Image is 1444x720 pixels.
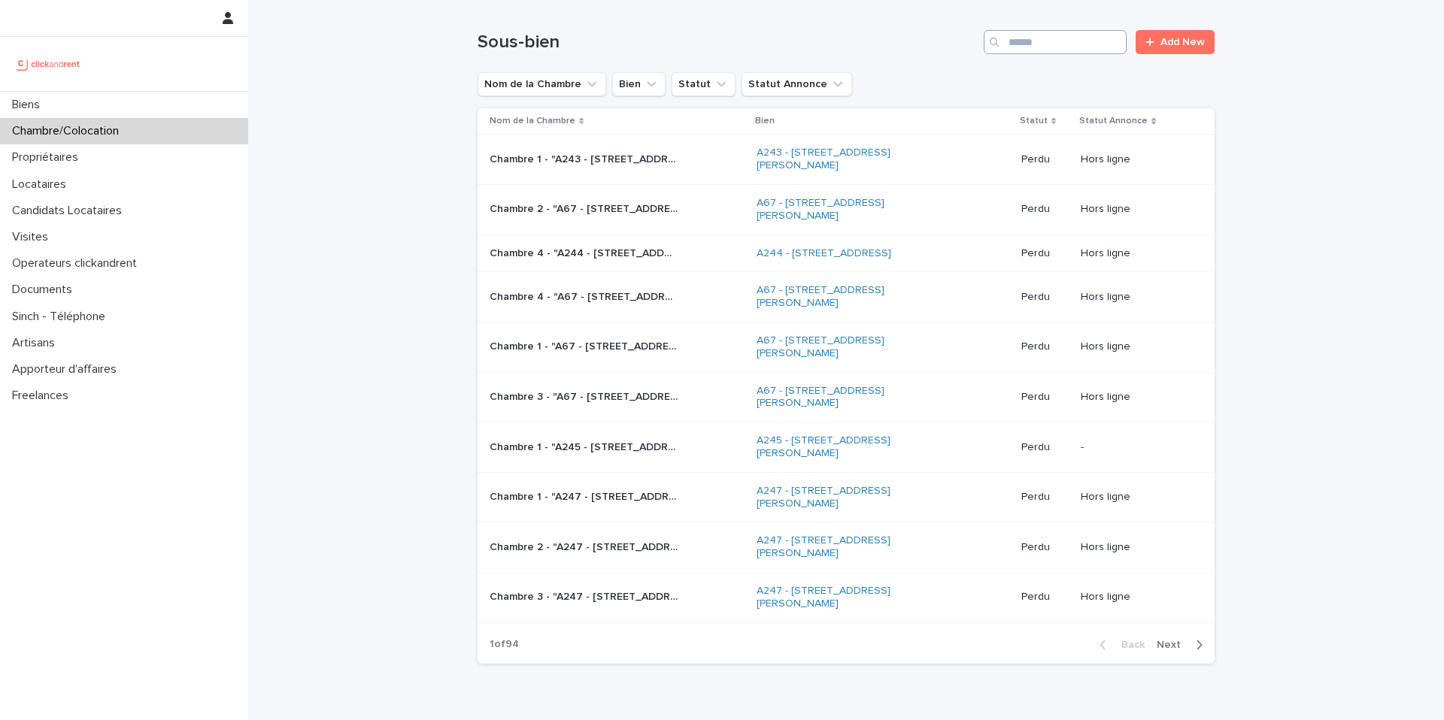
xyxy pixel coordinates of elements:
[1021,391,1069,404] p: Perdu
[478,472,1215,522] tr: Chambre 1 - "A247 - [STREET_ADDRESS][PERSON_NAME]"Chambre 1 - "A247 - [STREET_ADDRESS][PERSON_NAM...
[757,334,945,360] a: A67 - [STREET_ADDRESS][PERSON_NAME]
[478,234,1215,272] tr: Chambre 4 - "A244 - [STREET_ADDRESS]"Chambre 4 - "A244 - [STREET_ADDRESS]" A244 - [STREET_ADDRESS...
[478,372,1215,422] tr: Chambre 3 - "A67 - [STREET_ADDRESS][PERSON_NAME]"Chambre 3 - "A67 - [STREET_ADDRESS][PERSON_NAME]...
[1081,247,1191,260] p: Hors ligne
[757,284,945,310] a: A67 - [STREET_ADDRESS][PERSON_NAME]
[490,438,681,454] p: Chambre 1 - "A245 - 29 rue Louise Aglaé Crette, Vitry-sur-Seine 94400"
[1081,491,1191,504] p: Hors ligne
[6,204,134,218] p: Candidats Locataires
[672,72,736,96] button: Statut
[1136,30,1215,54] a: Add New
[478,135,1215,185] tr: Chambre 1 - "A243 - [STREET_ADDRESS][PERSON_NAME]"Chambre 1 - "A243 - [STREET_ADDRESS][PERSON_NAM...
[1151,638,1215,652] button: Next
[1112,640,1145,650] span: Back
[1021,340,1069,353] p: Perdu
[757,147,945,172] a: A243 - [STREET_ADDRESS][PERSON_NAME]
[6,362,129,377] p: Apporteur d'affaires
[757,485,945,510] a: A247 - [STREET_ADDRESS][PERSON_NAME]
[1081,340,1191,353] p: Hors ligne
[478,522,1215,573] tr: Chambre 2 - "A247 - [STREET_ADDRESS][PERSON_NAME]"Chambre 2 - "A247 - [STREET_ADDRESS][PERSON_NAM...
[478,32,978,53] h1: Sous-bien
[757,385,945,410] a: A67 - [STREET_ADDRESS][PERSON_NAME]
[490,200,681,216] p: Chambre 2 - "A67 - 6 impasse de Gournay, Ivry-sur-Seine 94200"
[1079,113,1148,129] p: Statut Annonce
[1081,203,1191,216] p: Hors ligne
[757,585,945,610] a: A247 - [STREET_ADDRESS][PERSON_NAME]
[6,389,80,403] p: Freelances
[12,49,85,79] img: UCB0brd3T0yccxBKYDjQ
[1081,591,1191,604] p: Hors ligne
[6,177,78,192] p: Locataires
[490,150,681,166] p: Chambre 1 - "A243 - 32 rue Professeur Joseph Nicolas, Lyon 69008"
[6,256,149,271] p: Operateurs clickandrent
[478,184,1215,234] tr: Chambre 2 - "A67 - [STREET_ADDRESS][PERSON_NAME]"Chambre 2 - "A67 - [STREET_ADDRESS][PERSON_NAME]...
[478,272,1215,322] tr: Chambre 4 - "A67 - [STREET_ADDRESS][PERSON_NAME]"Chambre 4 - "A67 - [STREET_ADDRESS][PERSON_NAME]...
[1021,203,1069,216] p: Perdu
[478,72,606,96] button: Nom de la Chambre
[6,230,60,244] p: Visites
[6,310,117,324] p: Sinch - Téléphone
[742,72,852,96] button: Statut Annonce
[478,422,1215,473] tr: Chambre 1 - "A245 - [STREET_ADDRESS][PERSON_NAME]"Chambre 1 - "A245 - [STREET_ADDRESS][PERSON_NAM...
[490,244,681,260] p: Chambre 4 - "A244 - 32 rue Moissan, Noisy-le-Sec 93130"
[6,150,90,165] p: Propriétaires
[612,72,666,96] button: Bien
[490,538,681,554] p: Chambre 2 - "A247 - 2 rue Camille Dartois, Créteil 94000"
[1021,491,1069,504] p: Perdu
[478,572,1215,622] tr: Chambre 3 - "A247 - [STREET_ADDRESS][PERSON_NAME]"Chambre 3 - "A247 - [STREET_ADDRESS][PERSON_NAM...
[1021,591,1069,604] p: Perdu
[1157,640,1190,650] span: Next
[757,247,891,260] a: A244 - [STREET_ADDRESS]
[1081,391,1191,404] p: Hors ligne
[1021,247,1069,260] p: Perdu
[1021,153,1069,166] p: Perdu
[1081,441,1191,454] p: -
[984,30,1127,54] input: Search
[490,113,575,129] p: Nom de la Chambre
[6,336,67,350] p: Artisans
[490,337,681,353] p: Chambre 1 - "A67 - 6 impasse de Gournay, Ivry-sur-Seine 94200"
[490,388,681,404] p: Chambre 3 - "A67 - 6 impasse de Gournay, Ivry-sur-Seine 94200"
[1088,638,1151,652] button: Back
[1021,291,1069,304] p: Perdu
[490,488,681,504] p: Chambre 1 - "A247 - 2 rue Camille Dartois, Créteil 94000"
[1020,113,1048,129] p: Statut
[490,588,681,604] p: Chambre 3 - "A247 - 2 rue Camille Dartois, Créteil 94000"
[1081,291,1191,304] p: Hors ligne
[1081,541,1191,554] p: Hors ligne
[490,288,681,304] p: Chambre 4 - "A67 - 6 impasse de Gournay, Ivry-sur-Seine 94200"
[478,626,531,663] p: 1 of 94
[755,113,775,129] p: Bien
[1160,37,1205,47] span: Add New
[1081,153,1191,166] p: Hors ligne
[1021,441,1069,454] p: Perdu
[478,322,1215,372] tr: Chambre 1 - "A67 - [STREET_ADDRESS][PERSON_NAME]"Chambre 1 - "A67 - [STREET_ADDRESS][PERSON_NAME]...
[6,124,131,138] p: Chambre/Colocation
[6,98,52,112] p: Biens
[757,434,945,460] a: A245 - [STREET_ADDRESS][PERSON_NAME]
[757,197,945,222] a: A67 - [STREET_ADDRESS][PERSON_NAME]
[6,283,84,297] p: Documents
[757,534,945,560] a: A247 - [STREET_ADDRESS][PERSON_NAME]
[1021,541,1069,554] p: Perdu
